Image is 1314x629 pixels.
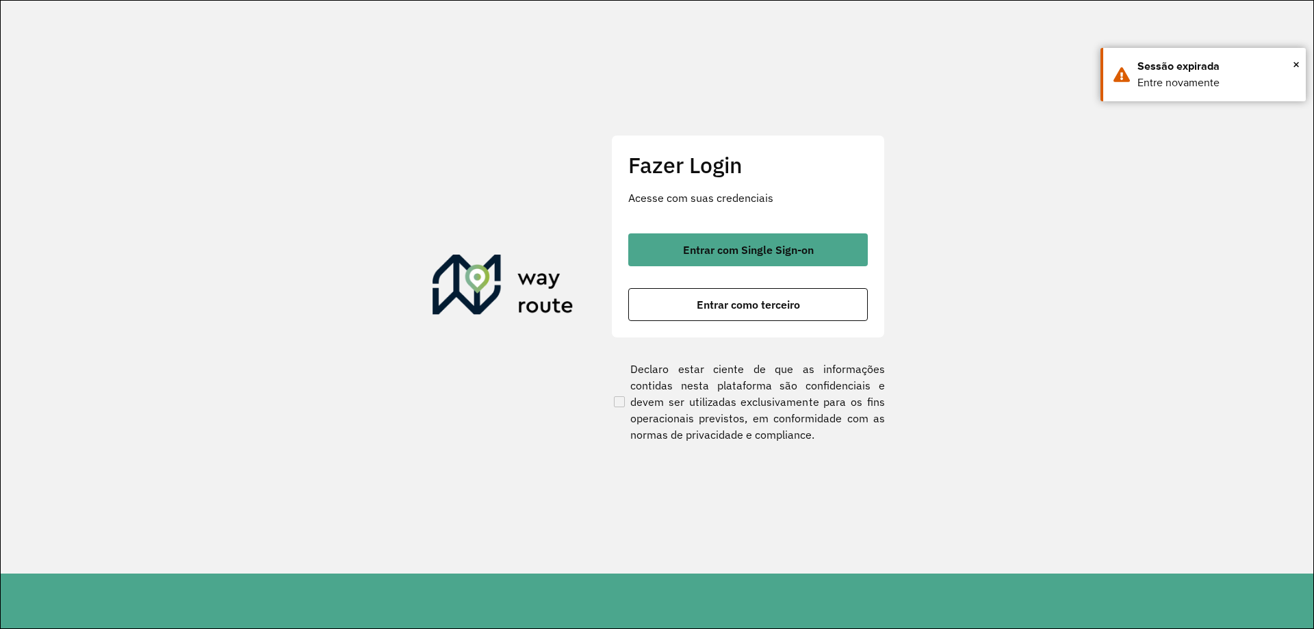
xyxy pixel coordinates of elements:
h2: Fazer Login [628,152,868,178]
label: Declaro estar ciente de que as informações contidas nesta plataforma são confidenciais e devem se... [611,361,885,443]
button: button [628,233,868,266]
div: Sessão expirada [1137,58,1296,75]
button: Close [1293,54,1300,75]
div: Entre novamente [1137,75,1296,91]
img: Roteirizador AmbevTech [433,255,574,320]
span: Entrar como terceiro [697,299,800,310]
span: × [1293,54,1300,75]
p: Acesse com suas credenciais [628,190,868,206]
span: Entrar com Single Sign-on [683,244,814,255]
button: button [628,288,868,321]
